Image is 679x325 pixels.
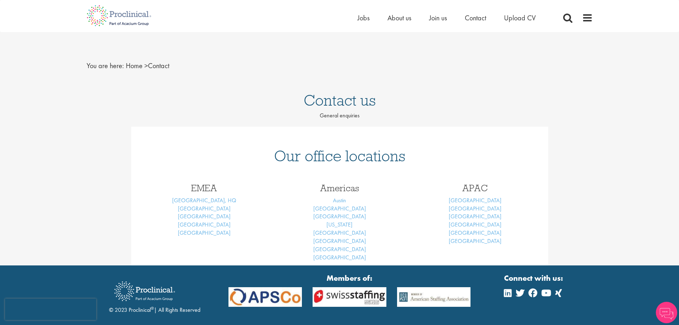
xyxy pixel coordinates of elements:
img: Proclinical Recruitment [109,276,180,306]
a: [GEOGRAPHIC_DATA] [449,205,501,212]
a: [GEOGRAPHIC_DATA] [449,213,501,220]
a: [GEOGRAPHIC_DATA] [178,205,231,212]
div: © 2023 Proclinical | All Rights Reserved [109,276,200,314]
h3: APAC [413,183,537,193]
img: APSCo [392,287,476,307]
a: breadcrumb link to Home [126,61,143,70]
a: [GEOGRAPHIC_DATA] [313,205,366,212]
strong: Members of: [228,273,471,284]
span: Contact [126,61,169,70]
sup: ® [151,305,154,311]
a: Contact [465,13,486,22]
a: [GEOGRAPHIC_DATA] [178,229,231,237]
a: Jobs [357,13,370,22]
a: [GEOGRAPHIC_DATA] [313,213,366,220]
h3: EMEA [142,183,267,193]
a: [GEOGRAPHIC_DATA] [313,237,366,245]
a: [GEOGRAPHIC_DATA] [313,245,366,253]
strong: Connect with us: [504,273,565,284]
iframe: reCAPTCHA [5,299,96,320]
h3: Americas [277,183,402,193]
a: [GEOGRAPHIC_DATA] [313,229,366,237]
a: [GEOGRAPHIC_DATA] [449,221,501,228]
img: Chatbot [656,302,677,323]
a: [GEOGRAPHIC_DATA] [178,213,231,220]
a: [GEOGRAPHIC_DATA] [449,237,501,245]
a: [GEOGRAPHIC_DATA], HQ [172,197,236,204]
a: [GEOGRAPHIC_DATA] [449,229,501,237]
a: [GEOGRAPHIC_DATA] [178,221,231,228]
span: > [144,61,148,70]
a: [US_STATE] [326,221,353,228]
h1: Our office locations [142,148,537,164]
a: Austin [333,197,346,204]
a: Upload CV [504,13,536,22]
a: [GEOGRAPHIC_DATA] [313,254,366,261]
a: About us [387,13,411,22]
a: [GEOGRAPHIC_DATA] [449,197,501,204]
img: APSCo [307,287,392,307]
span: You are here: [87,61,124,70]
img: APSCo [223,287,308,307]
a: Join us [429,13,447,22]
